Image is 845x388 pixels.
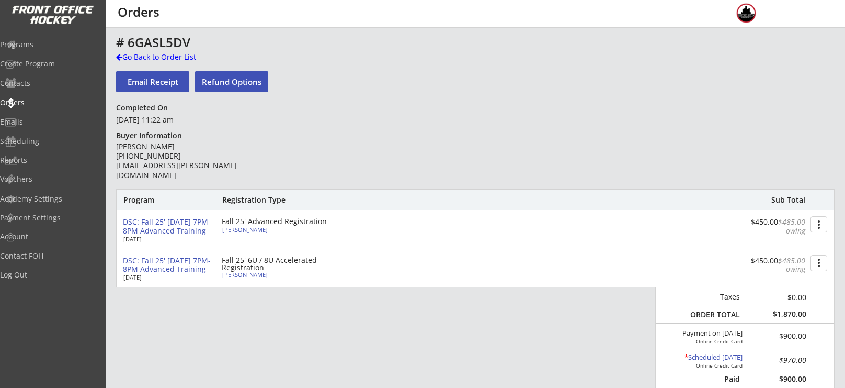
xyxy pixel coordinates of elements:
[756,357,807,364] div: $970.00
[659,329,743,338] div: Payment on [DATE]
[683,362,743,369] div: Online Credit Card
[756,332,807,340] div: $900.00
[747,292,807,303] div: $0.00
[747,309,807,319] div: $1,870.00
[686,292,740,302] div: Taxes
[123,218,213,236] div: DSC: Fall 25' [DATE] 7PM-8PM Advanced Training
[810,255,827,271] button: more_vert
[116,71,189,92] button: Email Receipt
[778,256,807,274] font: $485.00 owing
[760,195,805,205] div: Sub Total
[778,217,807,236] font: $485.00 owing
[683,338,743,345] div: Online Credit Card
[116,103,173,113] div: Completed On
[116,142,267,180] div: [PERSON_NAME] [PHONE_NUMBER] [EMAIL_ADDRESS][PERSON_NAME][DOMAIN_NAME]
[222,272,339,278] div: [PERSON_NAME]
[659,353,743,362] div: Scheduled [DATE]
[686,310,740,319] div: ORDER TOTAL
[123,195,180,205] div: Program
[747,375,807,383] div: $900.00
[116,131,187,140] div: Buyer Information
[116,52,224,62] div: Go Back to Order List
[123,236,207,242] div: [DATE]
[740,257,805,274] div: $450.00
[222,257,342,271] div: Fall 25' 6U / 8U Accelerated Registration
[123,257,213,274] div: DSC: Fall 25' [DATE] 7PM-8PM Advanced Training
[116,115,267,125] div: [DATE] 11:22 am
[222,227,339,232] div: [PERSON_NAME]
[222,195,342,205] div: Registration Type
[692,374,740,384] div: Paid
[810,216,827,232] button: more_vert
[195,71,268,92] button: Refund Options
[123,274,207,280] div: [DATE]
[740,218,805,236] div: $450.00
[116,36,617,49] div: # 6GASL5DV
[222,218,342,225] div: Fall 25' Advanced Registration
